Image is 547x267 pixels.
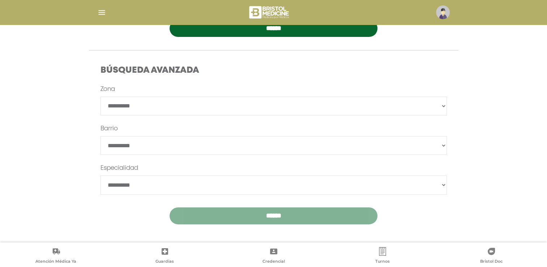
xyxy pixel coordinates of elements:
a: Bristol Doc [437,247,546,266]
span: Bristol Doc [480,259,503,265]
a: Atención Médica Ya [1,247,110,266]
label: Zona [101,85,115,94]
img: Cober_menu-lines-white.svg [97,8,106,17]
label: Especialidad [101,164,138,173]
img: profile-placeholder.svg [436,5,450,19]
a: Turnos [328,247,437,266]
span: Credencial [262,259,285,265]
h4: Búsqueda Avanzada [101,65,447,76]
a: Credencial [219,247,328,266]
span: Guardias [155,259,174,265]
span: Turnos [375,259,390,265]
a: Guardias [110,247,219,266]
span: Atención Médica Ya [35,259,76,265]
label: Barrio [101,124,118,133]
img: bristol-medicine-blanco.png [248,4,291,21]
